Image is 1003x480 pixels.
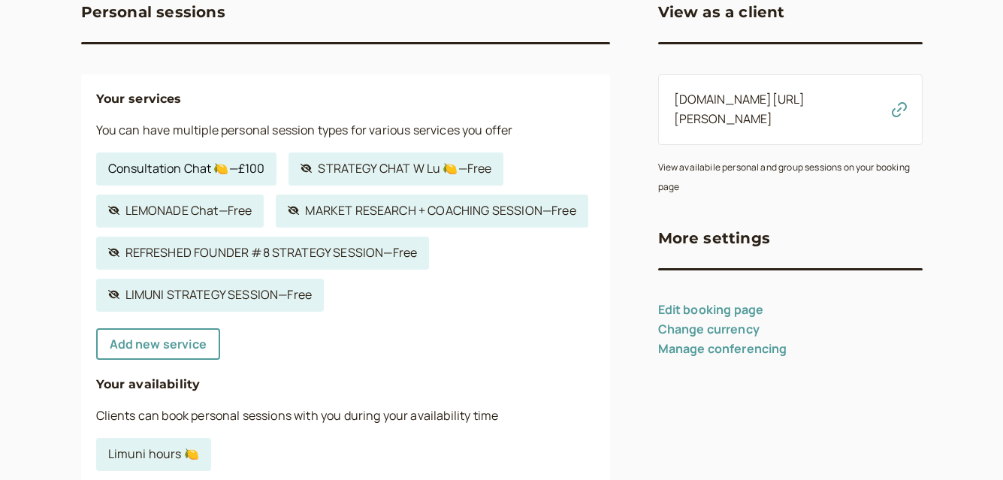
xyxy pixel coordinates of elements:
[96,328,220,360] a: Add new service
[96,279,325,312] a: LIMUNI STRATEGY SESSION—Free
[658,321,760,337] a: Change currency
[658,226,771,250] h3: More settings
[658,161,910,193] small: View availabile personal and group sessions on your booking page
[96,152,277,186] a: Consultation Chat 🍋—£100
[674,91,805,127] a: [DOMAIN_NAME][URL][PERSON_NAME]
[289,152,503,186] a: STRATEGY CHAT W Lu 🍋—Free
[96,237,430,270] a: REFRESHED FOUNDER #8 STRATEGY SESSION—Free
[658,301,764,318] a: Edit booking page
[96,375,595,394] h4: Your availability
[928,408,1003,480] iframe: Chat Widget
[96,438,211,471] a: Limuni hours 🍋
[96,406,595,426] p: Clients can book personal sessions with you during your availability time
[658,340,787,357] a: Manage conferencing
[96,121,595,140] p: You can have multiple personal session types for various services you offer
[96,195,264,228] a: LEMONADE Chat—Free
[96,89,595,109] h4: Your services
[276,195,588,228] a: MARKET RESEARCH + COACHING SESSION—Free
